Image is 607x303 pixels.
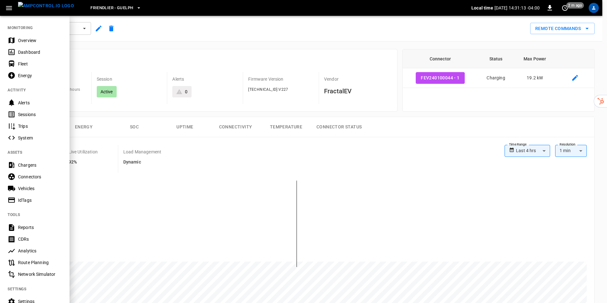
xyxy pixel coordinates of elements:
div: Analytics [18,248,62,254]
div: Reports [18,224,62,231]
div: profile-icon [589,3,599,13]
p: [DATE] 14:31:13 -04:00 [494,5,540,11]
p: Local time [471,5,493,11]
div: CDRs [18,236,62,242]
div: Route Planning [18,259,62,266]
img: ampcontrol.io logo [18,2,74,10]
div: Trips [18,123,62,129]
div: System [18,135,62,141]
div: Chargers [18,162,62,168]
button: set refresh interval [560,3,570,13]
div: Fleet [18,61,62,67]
div: Energy [18,72,62,79]
div: Overview [18,37,62,44]
div: Vehicles [18,185,62,192]
div: Alerts [18,100,62,106]
div: Sessions [18,111,62,118]
div: Connectors [18,174,62,180]
span: Friendlier - Guelph [90,4,133,12]
div: Network Simulator [18,271,62,277]
span: 2 m ago [566,2,584,9]
div: IdTags [18,197,62,203]
div: Dashboard [18,49,62,55]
